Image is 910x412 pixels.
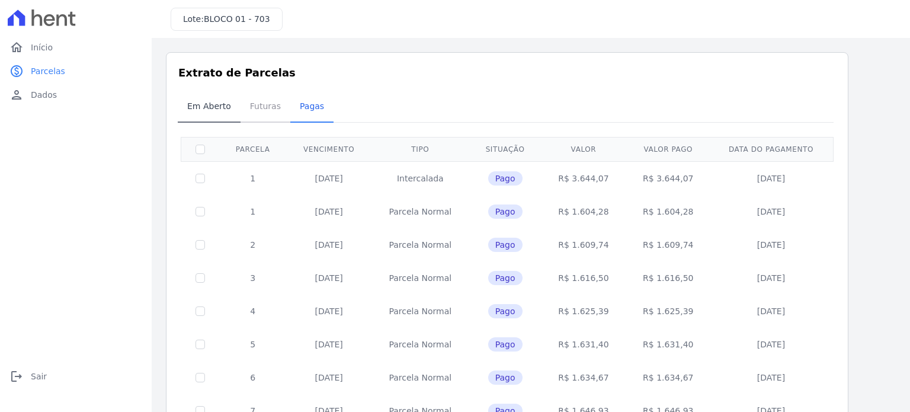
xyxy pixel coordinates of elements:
[219,137,286,161] th: Parcela
[178,92,241,123] a: Em Aberto
[541,295,626,328] td: R$ 1.625,39
[219,261,286,295] td: 3
[204,14,270,24] span: BLOCO 01 - 703
[371,295,469,328] td: Parcela Normal
[196,340,205,349] input: Só é possível selecionar pagamentos em aberto
[5,365,147,388] a: logoutSair
[196,207,205,216] input: Só é possível selecionar pagamentos em aberto
[286,161,371,195] td: [DATE]
[9,88,24,102] i: person
[286,295,371,328] td: [DATE]
[5,59,147,83] a: paidParcelas
[371,261,469,295] td: Parcela Normal
[710,195,832,228] td: [DATE]
[626,361,710,394] td: R$ 1.634,67
[710,328,832,361] td: [DATE]
[196,306,205,316] input: Só é possível selecionar pagamentos em aberto
[9,369,24,384] i: logout
[286,361,371,394] td: [DATE]
[541,261,626,295] td: R$ 1.616,50
[541,328,626,361] td: R$ 1.631,40
[286,228,371,261] td: [DATE]
[219,161,286,195] td: 1
[31,41,53,53] span: Início
[286,328,371,361] td: [DATE]
[219,295,286,328] td: 4
[286,261,371,295] td: [DATE]
[9,64,24,78] i: paid
[219,328,286,361] td: 5
[626,228,710,261] td: R$ 1.609,74
[293,94,331,118] span: Pagas
[710,161,832,195] td: [DATE]
[9,40,24,55] i: home
[488,337,523,352] span: Pago
[626,195,710,228] td: R$ 1.604,28
[488,371,523,385] span: Pago
[290,92,334,123] a: Pagas
[626,295,710,328] td: R$ 1.625,39
[488,271,523,285] span: Pago
[710,137,832,161] th: Data do pagamento
[371,328,469,361] td: Parcela Normal
[541,195,626,228] td: R$ 1.604,28
[371,161,469,195] td: Intercalada
[286,137,371,161] th: Vencimento
[541,361,626,394] td: R$ 1.634,67
[626,261,710,295] td: R$ 1.616,50
[31,89,57,101] span: Dados
[31,65,65,77] span: Parcelas
[196,240,205,250] input: Só é possível selecionar pagamentos em aberto
[5,36,147,59] a: homeInício
[626,328,710,361] td: R$ 1.631,40
[219,361,286,394] td: 6
[219,228,286,261] td: 2
[541,161,626,195] td: R$ 3.644,07
[183,13,270,25] h3: Lote:
[541,228,626,261] td: R$ 1.609,74
[371,361,469,394] td: Parcela Normal
[710,295,832,328] td: [DATE]
[286,195,371,228] td: [DATE]
[371,228,469,261] td: Parcela Normal
[180,94,238,118] span: Em Aberto
[488,171,523,186] span: Pago
[469,137,541,161] th: Situação
[196,373,205,382] input: Só é possível selecionar pagamentos em aberto
[710,261,832,295] td: [DATE]
[626,137,710,161] th: Valor pago
[241,92,290,123] a: Futuras
[31,371,47,382] span: Sair
[541,137,626,161] th: Valor
[219,195,286,228] td: 1
[488,304,523,318] span: Pago
[243,94,288,118] span: Futuras
[710,228,832,261] td: [DATE]
[488,205,523,219] span: Pago
[178,65,836,81] h3: Extrato de Parcelas
[371,195,469,228] td: Parcela Normal
[5,83,147,107] a: personDados
[196,273,205,283] input: Só é possível selecionar pagamentos em aberto
[710,361,832,394] td: [DATE]
[196,174,205,183] input: Só é possível selecionar pagamentos em aberto
[626,161,710,195] td: R$ 3.644,07
[371,137,469,161] th: Tipo
[488,238,523,252] span: Pago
